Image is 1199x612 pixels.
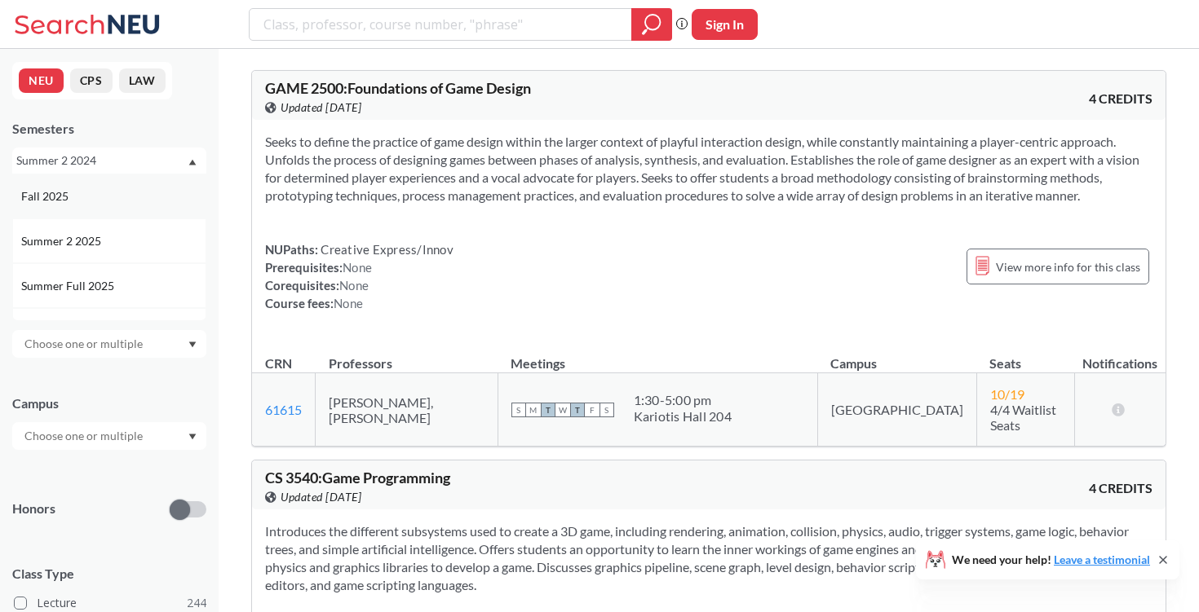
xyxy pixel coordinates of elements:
[817,338,976,373] th: Campus
[318,242,453,257] span: Creative Express/Innov
[265,469,450,487] span: CS 3540 : Game Programming
[12,147,206,174] div: Summer 2 2024Dropdown arrowFall 2025Summer 2 2025Summer Full 2025Summer 1 2025Spring 2025Fall 202...
[281,488,361,506] span: Updated [DATE]
[631,8,672,41] div: magnifying glass
[262,11,620,38] input: Class, professor, course number, "phrase"
[334,296,363,310] span: None
[12,330,206,358] div: Dropdown arrow
[12,422,206,450] div: Dropdown arrow
[1054,553,1150,566] a: Leave a testimonial
[265,240,453,312] div: NUPaths: Prerequisites: Corequisites: Course fees:
[21,187,72,205] span: Fall 2025
[1074,338,1166,373] th: Notifications
[990,386,1024,402] span: 10 / 19
[70,68,113,93] button: CPS
[19,68,64,93] button: NEU
[634,392,732,408] div: 1:30 - 5:00 pm
[976,338,1074,373] th: Seats
[265,402,302,417] a: 61615
[642,13,661,36] svg: magnifying glass
[188,434,197,440] svg: Dropdown arrow
[952,554,1150,566] span: We need your help!
[585,403,599,417] span: F
[281,99,361,117] span: Updated [DATE]
[526,403,541,417] span: M
[187,594,206,612] span: 244
[996,257,1140,277] span: View more info for this class
[16,334,153,354] input: Choose one or multiple
[21,277,117,295] span: Summer Full 2025
[12,500,55,518] p: Honors
[498,338,817,373] th: Meetings
[265,354,292,372] div: CRN
[188,341,197,348] svg: Dropdown arrow
[16,152,187,170] div: Summer 2 2024
[1089,90,1153,108] span: 4 CREDITS
[188,159,197,165] svg: Dropdown arrow
[511,403,526,417] span: S
[119,68,166,93] button: LAW
[12,120,206,138] div: Semesters
[265,79,531,97] span: GAME 2500 : Foundations of Game Design
[990,402,1056,433] span: 4/4 Waitlist Seats
[12,394,206,412] div: Campus
[541,403,555,417] span: T
[343,260,372,275] span: None
[599,403,614,417] span: S
[316,338,498,373] th: Professors
[570,403,585,417] span: T
[16,426,153,446] input: Choose one or multiple
[817,373,976,447] td: [GEOGRAPHIC_DATA]
[12,565,206,583] span: Class Type
[1089,479,1153,497] span: 4 CREDITS
[316,373,498,447] td: [PERSON_NAME], [PERSON_NAME]
[265,522,1153,594] section: Introduces the different subsystems used to create a 3D game, including rendering, animation, col...
[634,408,732,425] div: Kariotis Hall 204
[265,133,1153,205] section: Seeks to define the practice of game design within the larger context of playful interaction desi...
[339,278,369,293] span: None
[692,9,758,40] button: Sign In
[21,232,104,250] span: Summer 2 2025
[555,403,570,417] span: W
